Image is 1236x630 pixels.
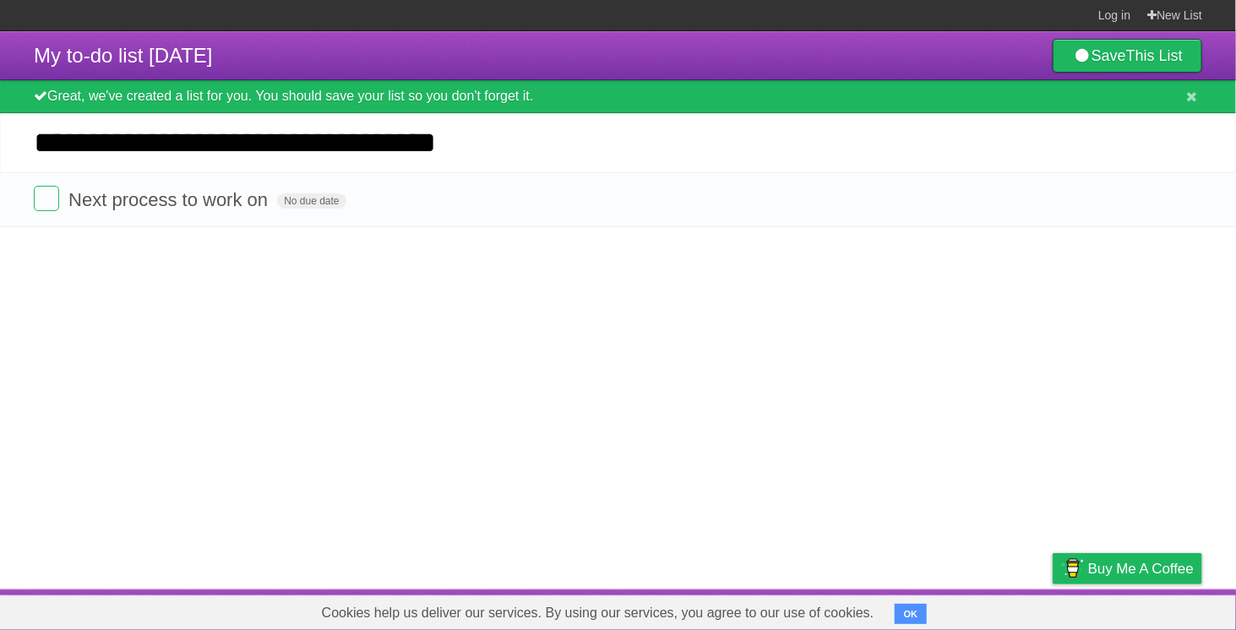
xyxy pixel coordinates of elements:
a: About [828,594,863,626]
img: Buy me a coffee [1061,554,1084,583]
a: Developers [884,594,952,626]
label: Done [34,186,59,211]
a: SaveThis List [1053,39,1202,73]
a: Buy me a coffee [1053,553,1202,584]
b: This List [1126,47,1183,64]
span: Next process to work on [68,189,272,210]
a: Privacy [1031,594,1075,626]
button: OK [895,604,928,624]
a: Terms [973,594,1010,626]
span: My to-do list [DATE] [34,44,213,67]
span: Buy me a coffee [1088,554,1194,584]
a: Suggest a feature [1096,594,1202,626]
span: Cookies help us deliver our services. By using our services, you agree to our use of cookies. [305,596,891,630]
span: No due date [277,193,346,209]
